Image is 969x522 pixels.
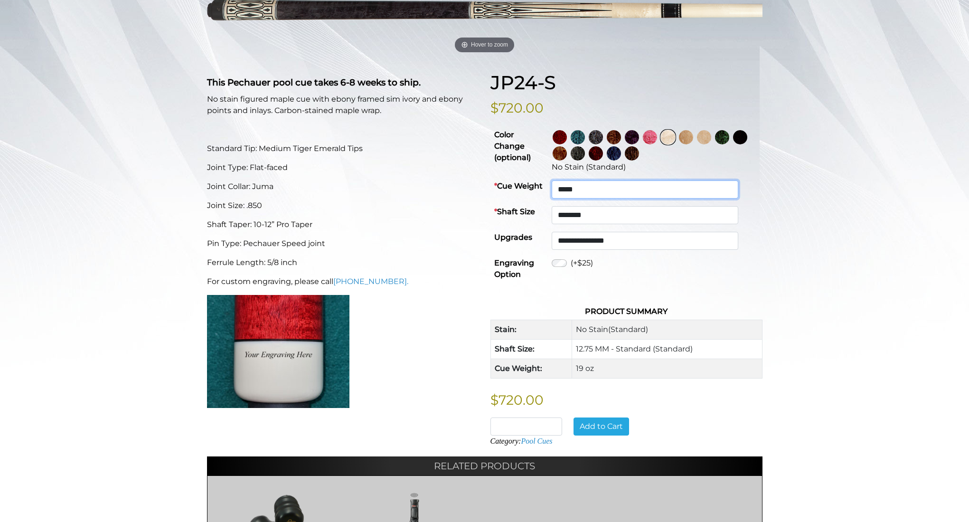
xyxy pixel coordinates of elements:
p: Shaft Taper: 10-12” Pro Taper [207,219,479,230]
img: Purple [625,130,639,144]
img: Burgundy [589,146,603,161]
p: Joint Size: .850 [207,200,479,211]
img: Pink [643,130,657,144]
img: Carbon [571,146,585,161]
a: Pool Cues [521,437,552,445]
strong: Engraving Option [494,258,534,279]
img: Natural [679,130,693,144]
img: Rose [607,130,621,144]
span: Category: [490,437,553,445]
strong: Color Change (optional) [494,130,531,162]
img: Green [715,130,729,144]
td: 19 oz [572,359,762,379]
img: Smoke [589,130,603,144]
label: (+$25) [571,257,593,269]
p: Standard Tip: Medium Tiger Emerald Tips [207,143,479,154]
p: Joint Collar: Juma [207,181,479,192]
button: Add to Cart [574,418,629,436]
img: Chestnut [553,146,567,161]
td: 12.75 MM - Standard (Standard) [572,340,762,359]
bdi: $720.00 [490,100,544,116]
p: No stain figured maple cue with ebony framed sim ivory and ebony points and inlays. Carbon-staine... [207,94,479,116]
h1: JP24-S [490,71,762,94]
p: Ferrule Length: 5/8 inch [207,257,479,268]
img: Blue [607,146,621,161]
strong: Shaft Size [494,207,535,216]
strong: Cue Weight [494,181,543,190]
img: Light Natural [697,130,711,144]
p: Joint Type: Flat-faced [207,162,479,173]
div: No Stain (Standard) [552,161,759,173]
strong: Stain: [495,325,517,334]
bdi: $720.00 [490,392,544,408]
img: Ebony [733,130,747,144]
strong: This Pechauer pool cue takes 6-8 weeks to ship. [207,77,421,88]
a: [PHONE_NUMBER]. [333,277,408,286]
p: For custom engraving, please call [207,276,479,287]
strong: Shaft Size: [495,344,535,353]
strong: Product Summary [585,307,668,316]
td: No Stain [572,320,762,340]
h2: Related products [207,456,762,475]
strong: Cue Weight: [495,364,542,373]
p: Pin Type: Pechauer Speed joint [207,238,479,249]
span: (Standard) [608,325,648,334]
img: Black Palm [625,146,639,161]
img: Turquoise [571,130,585,144]
img: No Stain [661,130,675,144]
img: Wine [553,130,567,144]
strong: Upgrades [494,233,532,242]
